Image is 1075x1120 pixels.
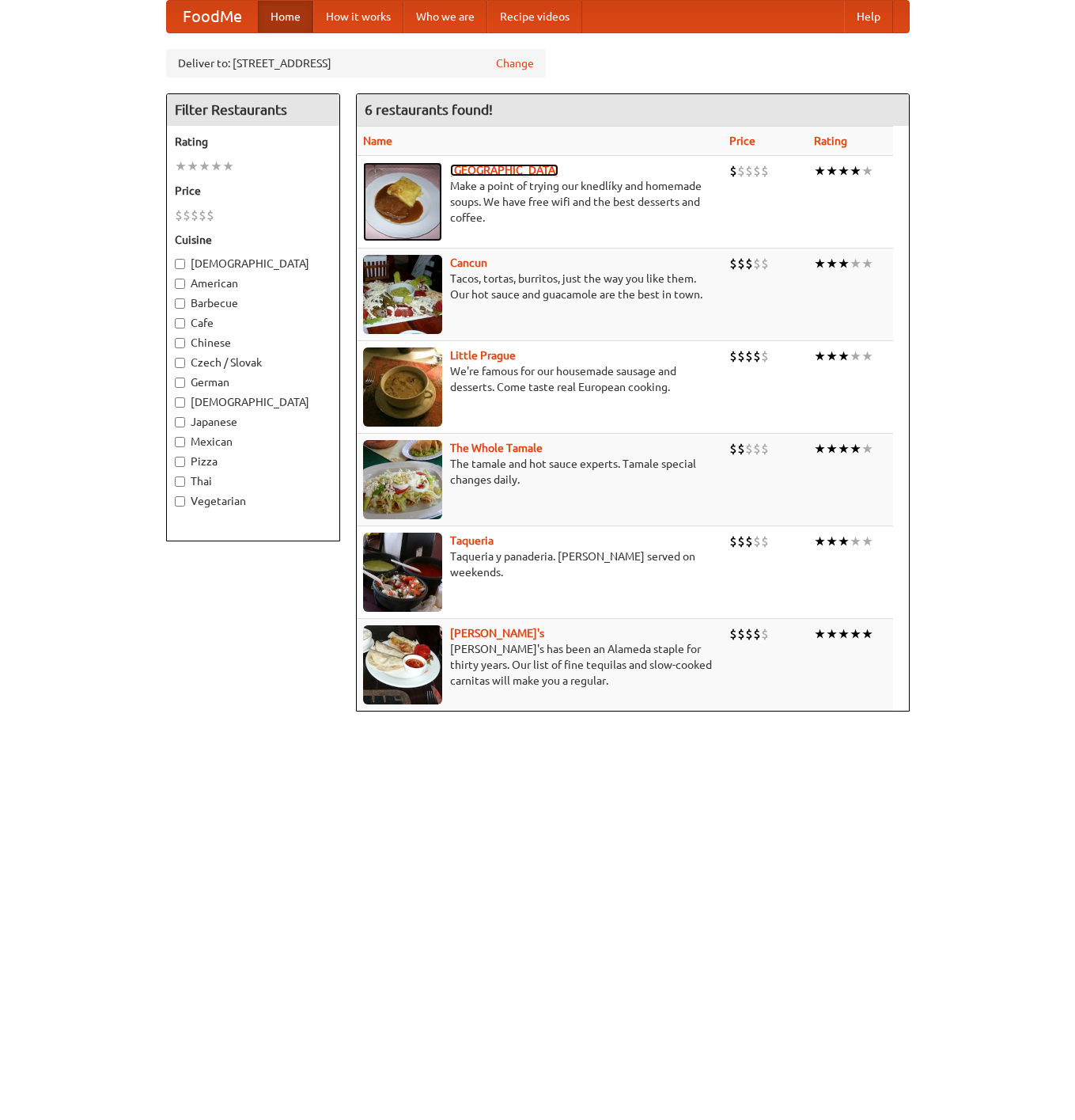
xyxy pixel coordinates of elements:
[175,295,331,311] label: Barbecue
[826,625,838,643] li: ★
[450,256,487,269] b: Cancun
[175,378,185,388] input: German
[729,625,737,643] li: $
[210,158,222,175] li: ★
[175,437,185,447] input: Mexican
[199,207,206,224] li: $
[737,440,745,457] li: $
[761,255,769,272] li: $
[258,1,313,32] a: Home
[838,162,850,180] li: ★
[729,533,737,550] li: $
[175,496,185,507] input: Vegetarian
[175,434,331,450] label: Mexican
[175,414,331,430] label: Japanese
[365,102,493,117] ng-pluralize: 6 restaurants found!
[753,347,761,365] li: $
[729,440,737,457] li: $
[222,158,234,175] li: ★
[363,533,442,612] img: taqueria.jpg
[814,255,826,272] li: ★
[450,442,543,454] a: The Whole Tamale
[861,440,873,457] li: ★
[175,134,331,150] h5: Rating
[175,338,185,348] input: Chinese
[199,158,210,175] li: ★
[814,135,847,147] a: Rating
[175,355,331,370] label: Czech / Slovak
[737,162,745,180] li: $
[175,158,187,175] li: ★
[729,135,755,147] a: Price
[183,207,191,224] li: $
[861,347,873,365] li: ★
[745,440,753,457] li: $
[175,232,331,248] h5: Cuisine
[187,158,199,175] li: ★
[761,162,769,180] li: $
[175,454,331,469] label: Pizza
[450,534,494,547] a: Taqueria
[363,135,392,147] a: Name
[814,347,826,365] li: ★
[363,456,717,488] p: The tamale and hot sauce experts. Tamale special changes daily.
[737,625,745,643] li: $
[175,397,185,408] input: [DEMOGRAPHIC_DATA]
[844,1,893,32] a: Help
[861,625,873,643] li: ★
[737,533,745,550] li: $
[838,625,850,643] li: ★
[737,255,745,272] li: $
[745,162,753,180] li: $
[313,1,403,32] a: How it works
[175,259,185,269] input: [DEMOGRAPHIC_DATA]
[861,255,873,272] li: ★
[363,347,442,427] img: littleprague.jpg
[826,255,838,272] li: ★
[850,162,861,180] li: ★
[175,358,185,368] input: Czech / Slovak
[838,533,850,550] li: ★
[729,255,737,272] li: $
[363,641,717,689] p: [PERSON_NAME]'s has been an Alameda staple for thirty years. Our list of fine tequilas and slow-c...
[450,627,544,640] a: [PERSON_NAME]'s
[745,255,753,272] li: $
[814,162,826,180] li: ★
[363,363,717,395] p: We're famous for our housemade sausage and desserts. Come taste real European cooking.
[753,440,761,457] li: $
[363,178,717,226] p: Make a point of trying our knedlíky and homemade soups. We have free wifi and the best desserts a...
[753,162,761,180] li: $
[167,1,258,32] a: FoodMe
[745,347,753,365] li: $
[450,349,516,362] a: Little Prague
[850,347,861,365] li: ★
[175,394,331,410] label: [DEMOGRAPHIC_DATA]
[745,533,753,550] li: $
[450,164,558,177] a: [GEOGRAPHIC_DATA]
[175,207,183,224] li: $
[167,94,339,126] h4: Filter Restaurants
[363,271,717,302] p: Tacos, tortas, burritos, just the way you like them. Our hot sauce and guacamole are the best in ...
[175,476,185,487] input: Thai
[496,55,534,71] a: Change
[826,533,838,550] li: ★
[861,533,873,550] li: ★
[175,493,331,509] label: Vegetarian
[175,335,331,351] label: Chinese
[814,533,826,550] li: ★
[191,207,199,224] li: $
[826,440,838,457] li: ★
[487,1,582,32] a: Recipe videos
[175,183,331,199] h5: Price
[814,625,826,643] li: ★
[175,374,331,390] label: German
[761,625,769,643] li: $
[850,440,861,457] li: ★
[363,549,717,580] p: Taqueria y panaderia. [PERSON_NAME] served on weekends.
[814,440,826,457] li: ★
[175,279,185,289] input: American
